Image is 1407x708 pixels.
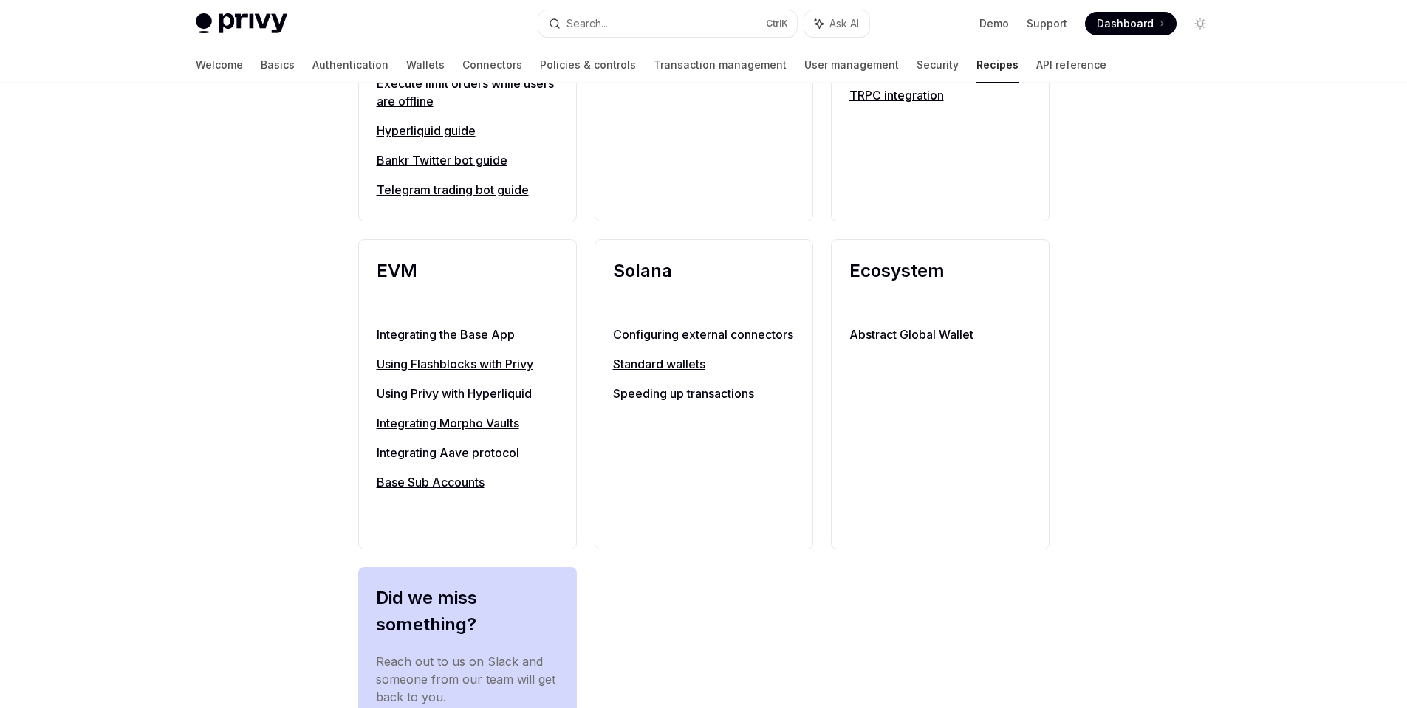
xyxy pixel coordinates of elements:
a: Integrating Aave protocol [377,444,558,461]
a: Basics [261,47,295,83]
h2: Solana [613,258,795,311]
a: Transaction management [654,47,787,83]
a: TRPC integration [849,86,1031,104]
a: Wallets [406,47,445,83]
button: Ask AI [804,10,869,37]
span: Dashboard [1097,16,1154,31]
div: Search... [566,15,608,32]
a: Base Sub Accounts [377,473,558,491]
a: Execute limit orders while users are offline [377,75,558,110]
button: Search...CtrlK [538,10,797,37]
h2: EVM [377,258,558,311]
a: Security [917,47,959,83]
a: Using Privy with Hyperliquid [377,385,558,402]
a: Welcome [196,47,243,83]
h2: Did we miss something? [376,585,559,638]
a: Recipes [976,47,1019,83]
a: Integrating Morpho Vaults [377,414,558,432]
img: light logo [196,13,287,34]
h2: Ecosystem [849,258,1031,311]
a: Abstract Global Wallet [849,326,1031,343]
a: Hyperliquid guide [377,122,558,140]
a: User management [804,47,899,83]
a: Connectors [462,47,522,83]
a: Dashboard [1085,12,1177,35]
a: Speeding up transactions [613,385,795,402]
a: Integrating the Base App [377,326,558,343]
a: Support [1027,16,1067,31]
a: Demo [979,16,1009,31]
a: Using Flashblocks with Privy [377,355,558,373]
span: Ctrl K [766,18,788,30]
a: Authentication [312,47,388,83]
a: API reference [1036,47,1106,83]
a: Policies & controls [540,47,636,83]
a: Configuring external connectors [613,326,795,343]
button: Toggle dark mode [1188,12,1212,35]
a: Standard wallets [613,355,795,373]
a: Telegram trading bot guide [377,181,558,199]
a: Bankr Twitter bot guide [377,151,558,169]
span: Ask AI [829,16,859,31]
